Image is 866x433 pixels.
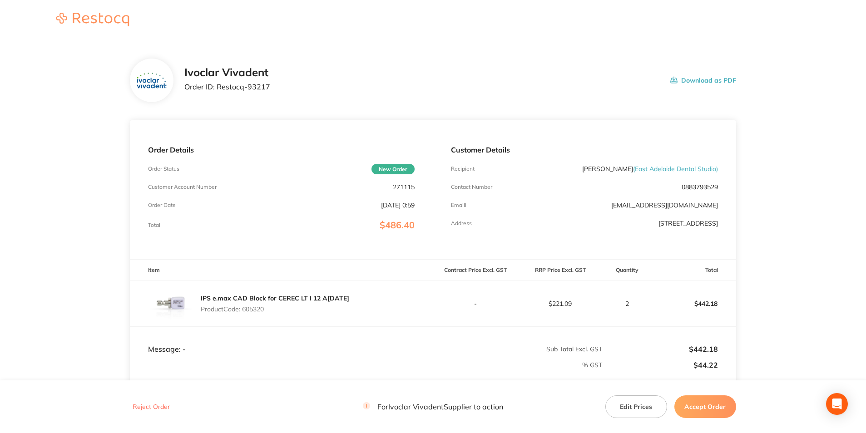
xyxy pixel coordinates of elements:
span: New Order [371,164,415,174]
a: [EMAIL_ADDRESS][DOMAIN_NAME] [611,201,718,209]
p: $442.18 [652,293,736,315]
p: [PERSON_NAME] [582,165,718,172]
img: NG5wdXI0ZQ [148,281,193,326]
button: Edit Prices [605,395,667,418]
p: % GST [130,361,602,369]
p: 2 [603,300,651,307]
button: Reject Order [130,403,173,411]
p: [STREET_ADDRESS] [658,220,718,227]
p: For Ivoclar Vivadent Supplier to action [363,403,503,411]
p: Order Status [148,166,179,172]
p: Order Details [148,146,415,154]
p: Address [451,220,472,226]
p: Order ID: Restocq- 93217 [184,83,270,91]
img: ZTZpajdpOQ [137,73,166,89]
p: Contact Number [451,184,492,190]
th: RRP Price Excl. GST [518,260,603,281]
p: Customer Details [451,146,718,154]
p: $442.18 [603,345,718,353]
td: Message: - [130,326,433,354]
p: $221.09 [518,300,602,307]
a: Restocq logo [47,13,138,28]
p: $44.22 [603,361,718,369]
p: 0883793529 [682,183,718,191]
th: Contract Price Excl. GST [433,260,518,281]
th: Total [651,260,736,281]
p: [DATE] 0:59 [381,202,415,209]
img: Restocq logo [47,13,138,26]
th: Quantity [603,260,651,281]
th: Item [130,260,433,281]
p: Emaill [451,202,466,208]
p: 271115 [393,183,415,191]
button: Download as PDF [670,66,736,94]
span: $486.40 [380,219,415,231]
p: Total [148,222,160,228]
p: Recipient [451,166,475,172]
a: IPS e.max CAD Block for CEREC LT I 12 A[DATE] [201,294,349,302]
p: Order Date [148,202,176,208]
p: Customer Account Number [148,184,217,190]
span: ( East Adelaide Dental Studio ) [633,165,718,173]
div: Open Intercom Messenger [826,393,848,415]
button: Accept Order [674,395,736,418]
h2: Ivoclar Vivadent [184,66,270,79]
p: Sub Total Excl. GST [433,345,602,353]
p: - [433,300,517,307]
p: Product Code: 605320 [201,305,349,313]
